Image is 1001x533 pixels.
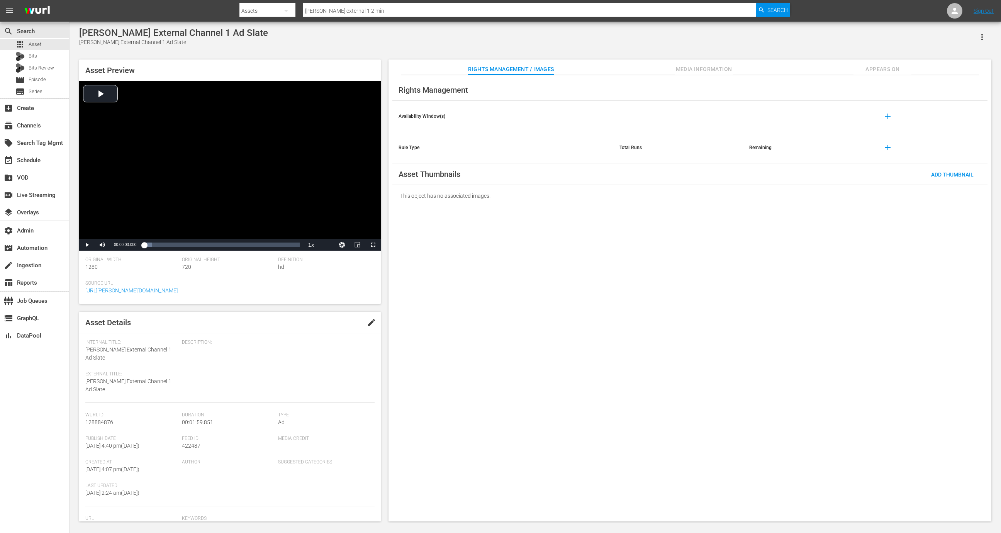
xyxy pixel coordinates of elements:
span: Channels [4,121,13,130]
span: Episode [15,75,25,85]
button: Mute [95,239,110,251]
span: Author [182,459,275,465]
span: Overlays [4,208,13,217]
a: [URL][PERSON_NAME][DOMAIN_NAME] [85,287,178,294]
button: Playback Rate [304,239,319,251]
span: Media Information [675,65,733,74]
button: edit [362,313,381,332]
th: Remaining [743,132,872,163]
span: 00:01:59.851 [182,419,213,425]
span: Search Tag Mgmt [4,138,13,148]
span: Url [85,516,178,522]
span: Ad [278,419,285,425]
div: [PERSON_NAME] External Channel 1 Ad Slate [79,38,268,46]
span: Publish Date [85,436,178,442]
span: GraphQL [4,314,13,323]
span: Type [278,412,371,418]
span: add [883,143,892,152]
span: Episode [29,76,46,83]
span: Original Height [182,257,275,263]
span: Definition [278,257,371,263]
span: [DATE] 2:24 am ( [DATE] ) [85,490,139,496]
span: menu [5,6,14,15]
span: Add Thumbnail [925,171,980,178]
span: Wurl Id [85,412,178,418]
div: [PERSON_NAME] External Channel 1 Ad Slate [79,27,268,38]
span: Feed ID [182,436,275,442]
div: This object has no associated images. [392,185,987,207]
span: Source Url [85,280,371,287]
span: add [883,112,892,121]
span: 720 [182,264,191,270]
div: Bits [15,52,25,61]
img: ans4CAIJ8jUAAAAAAAAAAAAAAAAAAAAAAAAgQb4GAAAAAAAAAAAAAAAAAAAAAAAAJMjXAAAAAAAAAAAAAAAAAAAAAAAAgAT5G... [19,2,56,20]
span: Ingestion [4,261,13,270]
span: Asset [15,40,25,49]
span: 128884876 [85,419,113,425]
span: Automation [4,243,13,253]
span: Rights Management / Images [468,65,554,74]
span: Bits [29,52,37,60]
span: Original Width [85,257,178,263]
span: External Title: [85,371,178,377]
th: Availability Window(s) [392,101,613,132]
span: Asset Thumbnails [399,170,460,179]
span: [PERSON_NAME] External Channel 1 Ad Slate [85,378,171,392]
button: Add Thumbnail [925,167,980,181]
div: Bits Review [15,63,25,73]
button: Play [79,239,95,251]
button: Jump To Time [334,239,350,251]
span: hd [278,264,284,270]
span: Keywords [182,516,371,522]
span: VOD [4,173,13,182]
span: Last Updated [85,483,178,489]
span: Search [767,3,788,17]
span: Bits Review [29,64,54,72]
span: Series [29,88,42,95]
span: Created At [85,459,178,465]
span: Description: [182,339,371,346]
span: [DATE] 4:07 pm ( [DATE] ) [85,466,139,472]
span: 422487 [182,443,200,449]
span: Appears On [853,65,911,74]
span: Rights Management [399,85,468,95]
span: Internal Title: [85,339,178,346]
button: add [879,107,897,126]
a: Sign Out [974,8,994,14]
span: Duration [182,412,275,418]
button: add [879,138,897,157]
span: Asset Details [85,318,131,327]
span: 1280 [85,264,98,270]
div: Progress Bar [144,243,299,247]
span: Schedule [4,156,13,165]
div: Video Player [79,81,381,251]
th: Rule Type [392,132,613,163]
span: Live Streaming [4,190,13,200]
span: [DATE] 4:40 pm ( [DATE] ) [85,443,139,449]
span: Asset Preview [85,66,135,75]
span: Suggested Categories [278,459,371,465]
span: DataPool [4,331,13,340]
span: Search [4,27,13,36]
th: Total Runs [613,132,743,163]
span: Media Credit [278,436,371,442]
span: Asset [29,41,41,48]
span: Create [4,104,13,113]
button: Search [756,3,790,17]
span: [PERSON_NAME] External Channel 1 Ad Slate [85,346,171,361]
span: Admin [4,226,13,235]
button: Fullscreen [365,239,381,251]
span: Series [15,87,25,96]
span: Job Queues [4,296,13,306]
button: Picture-in-Picture [350,239,365,251]
span: Reports [4,278,13,287]
span: 00:00:00.000 [114,243,136,247]
span: edit [367,318,376,327]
